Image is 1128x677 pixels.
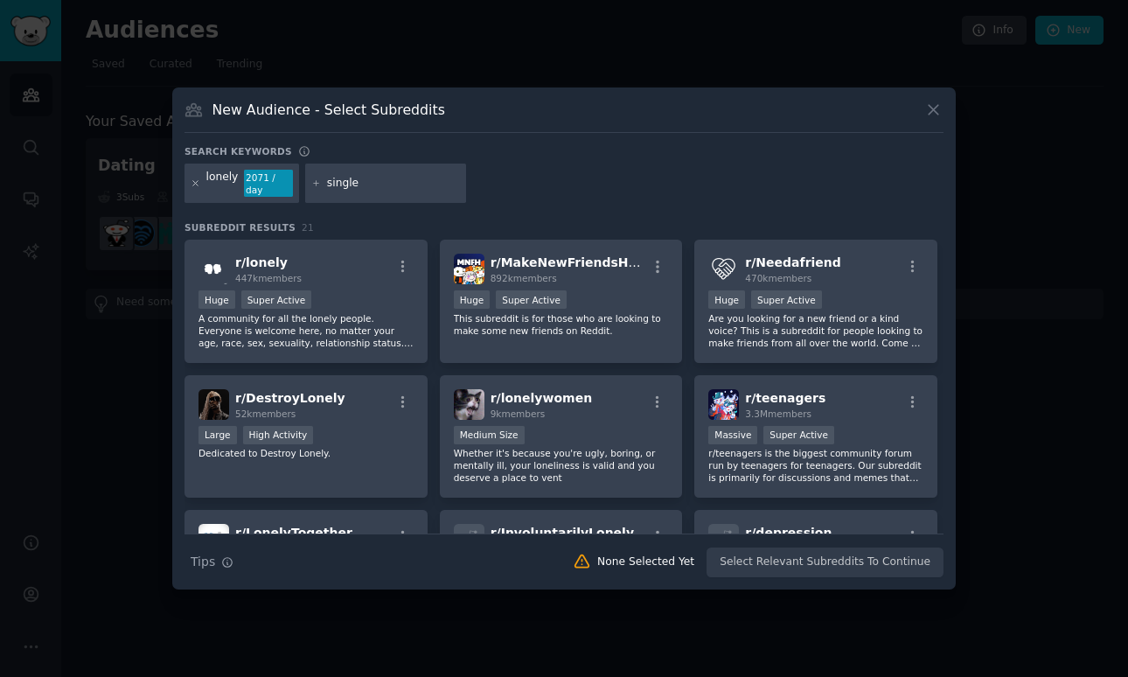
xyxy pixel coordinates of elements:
[454,254,484,284] img: MakeNewFriendsHere
[708,389,739,420] img: teenagers
[198,312,414,349] p: A community for all the lonely people. Everyone is welcome here, no matter your age, race, sex, s...
[198,254,229,284] img: lonely
[491,408,546,419] span: 9k members
[244,170,293,198] div: 2071 / day
[454,389,484,420] img: lonelywomen
[708,312,923,349] p: Are you looking for a new friend or a kind voice? This is a subreddit for people looking to make ...
[191,553,215,571] span: Tips
[745,526,832,540] span: r/ depression
[597,555,694,570] div: None Selected Yet
[235,255,288,269] span: r/ lonely
[491,273,557,283] span: 892k members
[491,391,592,405] span: r/ lonelywomen
[235,526,352,540] span: r/ LonelyTogether
[243,426,314,444] div: High Activity
[198,524,229,555] img: LonelyTogether
[241,290,312,309] div: Super Active
[235,408,296,419] span: 52k members
[206,170,239,198] div: lonely
[708,426,757,444] div: Massive
[185,145,292,157] h3: Search keywords
[491,526,634,540] span: r/ InvoluntarilyLonely
[198,426,237,444] div: Large
[198,290,235,309] div: Huge
[496,290,567,309] div: Super Active
[763,426,834,444] div: Super Active
[198,389,229,420] img: DestroyLonely
[745,255,840,269] span: r/ Needafriend
[185,547,240,577] button: Tips
[235,273,302,283] span: 447k members
[185,221,296,234] span: Subreddit Results
[454,312,669,337] p: This subreddit is for those who are looking to make some new friends on Reddit.
[708,447,923,484] p: r/teenagers is the biggest community forum run by teenagers for teenagers. Our subreddit is prima...
[491,255,651,269] span: r/ MakeNewFriendsHere
[212,101,445,119] h3: New Audience - Select Subreddits
[235,391,345,405] span: r/ DestroyLonely
[745,273,811,283] span: 470k members
[745,391,825,405] span: r/ teenagers
[454,447,669,484] p: Whether it's because you're ugly, boring, or mentally ill, your loneliness is valid and you deser...
[708,290,745,309] div: Huge
[751,290,822,309] div: Super Active
[198,447,414,459] p: Dedicated to Destroy Lonely.
[302,222,314,233] span: 21
[454,290,491,309] div: Huge
[327,176,460,192] input: New Keyword
[454,426,525,444] div: Medium Size
[745,408,811,419] span: 3.3M members
[708,254,739,284] img: Needafriend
